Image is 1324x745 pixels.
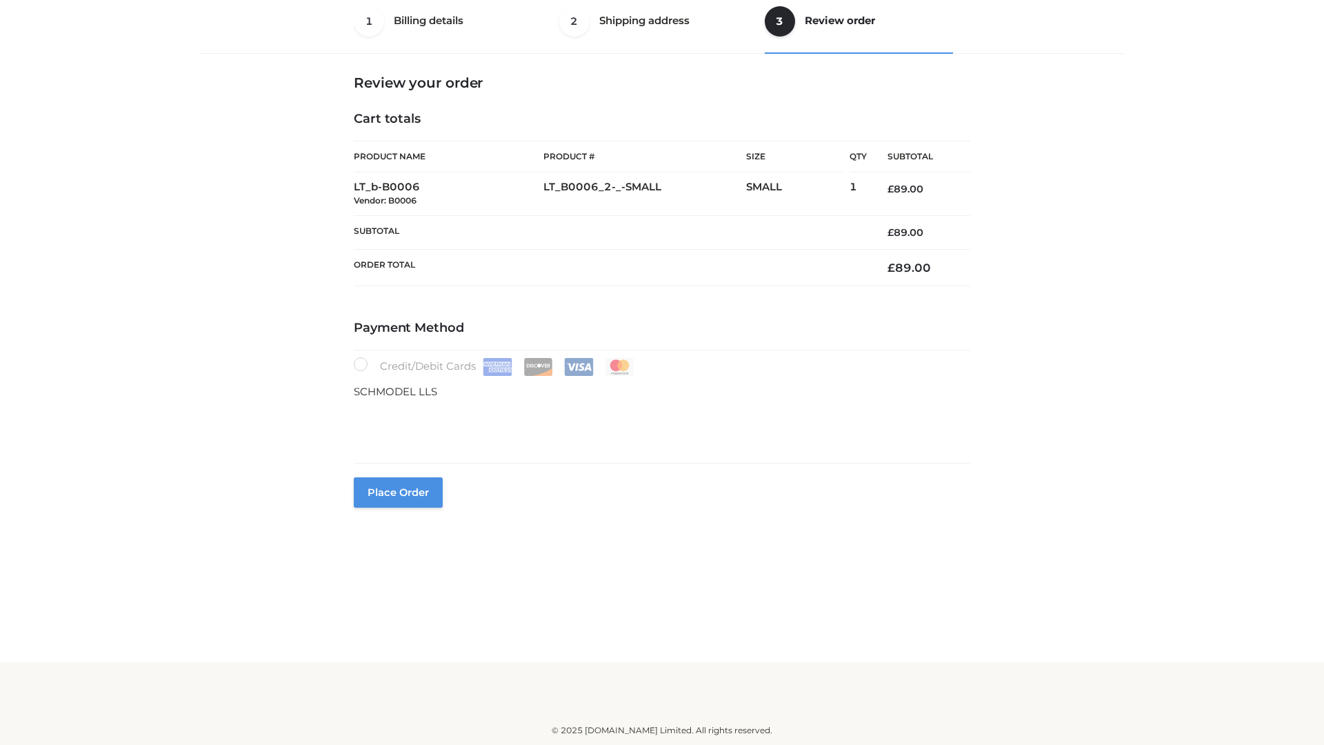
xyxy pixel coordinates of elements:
[354,195,417,206] small: Vendor: B0006
[354,357,636,376] label: Credit/Debit Cards
[887,226,923,239] bdi: 89.00
[887,183,894,195] span: £
[605,358,634,376] img: Mastercard
[354,74,970,91] h3: Review your order
[354,250,867,286] th: Order Total
[483,358,512,376] img: Amex
[850,141,867,172] th: Qty
[746,172,850,216] td: SMALL
[354,215,867,249] th: Subtotal
[867,141,970,172] th: Subtotal
[887,226,894,239] span: £
[746,141,843,172] th: Size
[354,321,970,336] h4: Payment Method
[205,724,1119,737] div: © 2025 [DOMAIN_NAME] Limited. All rights reserved.
[543,141,746,172] th: Product #
[354,112,970,127] h4: Cart totals
[564,358,594,376] img: Visa
[354,383,970,401] p: SCHMODEL LLS
[354,172,543,216] td: LT_b-B0006
[887,183,923,195] bdi: 89.00
[543,172,746,216] td: LT_B0006_2-_-SMALL
[354,477,443,508] button: Place order
[523,358,553,376] img: Discover
[354,141,543,172] th: Product Name
[887,261,895,275] span: £
[887,261,931,275] bdi: 89.00
[850,172,867,216] td: 1
[351,397,967,448] iframe: Secure payment input frame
